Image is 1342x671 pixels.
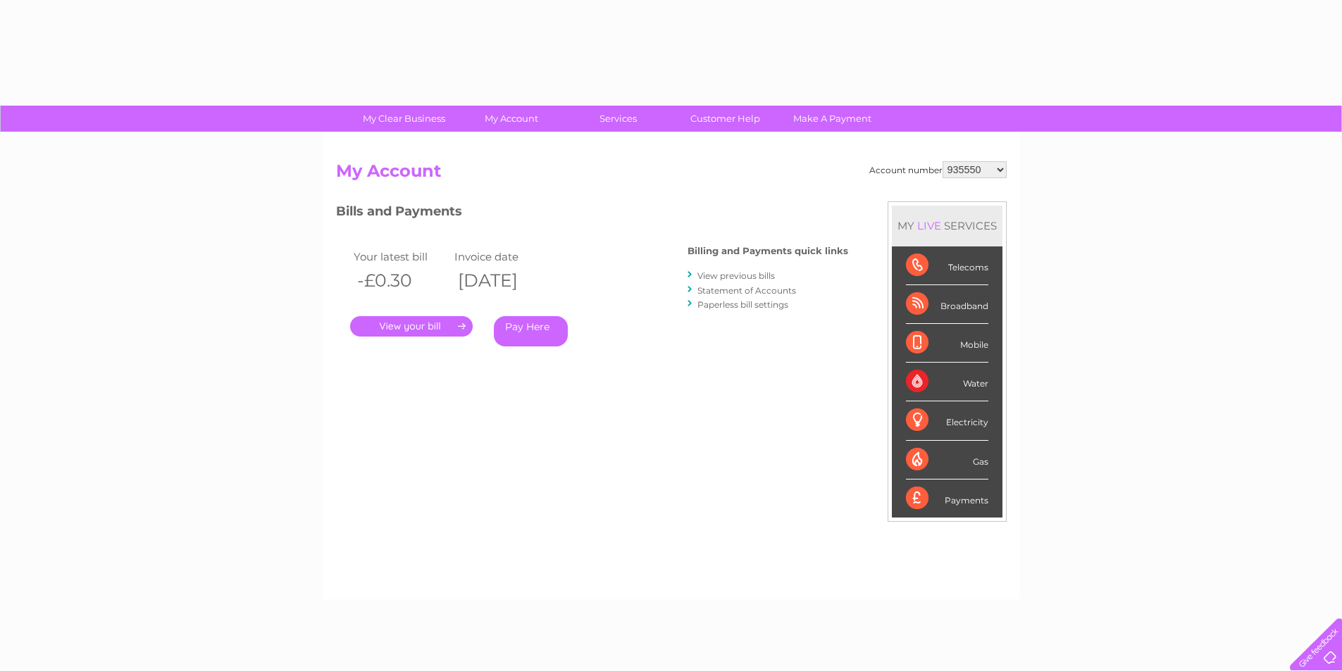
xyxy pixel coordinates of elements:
[774,106,890,132] a: Make A Payment
[667,106,783,132] a: Customer Help
[906,479,988,518] div: Payments
[697,285,796,296] a: Statement of Accounts
[560,106,676,132] a: Services
[697,270,775,281] a: View previous bills
[697,299,788,310] a: Paperless bill settings
[906,441,988,479] div: Gas
[451,247,552,266] td: Invoice date
[906,324,988,363] div: Mobile
[350,247,452,266] td: Your latest bill
[869,161,1007,178] div: Account number
[688,246,848,256] h4: Billing and Payments quick links
[336,201,848,226] h3: Bills and Payments
[906,363,988,401] div: Water
[494,316,568,346] a: Pay Here
[914,219,944,232] div: LIVE
[336,161,1007,188] h2: My Account
[906,285,988,324] div: Broadband
[892,206,1002,246] div: MY SERVICES
[453,106,569,132] a: My Account
[906,246,988,285] div: Telecoms
[906,401,988,440] div: Electricity
[350,266,452,295] th: -£0.30
[350,316,473,337] a: .
[451,266,552,295] th: [DATE]
[346,106,462,132] a: My Clear Business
